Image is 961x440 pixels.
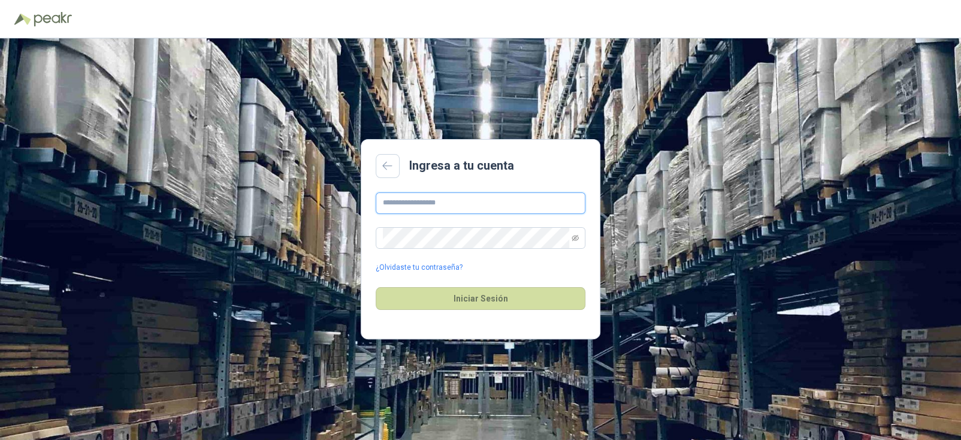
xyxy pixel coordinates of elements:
span: eye-invisible [572,234,579,242]
button: Iniciar Sesión [376,287,585,310]
h2: Ingresa a tu cuenta [409,156,514,175]
a: ¿Olvidaste tu contraseña? [376,262,463,273]
img: Logo [14,13,31,25]
img: Peakr [34,12,72,26]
